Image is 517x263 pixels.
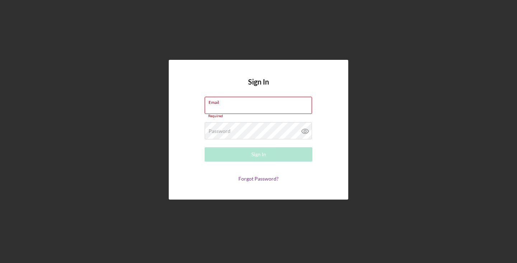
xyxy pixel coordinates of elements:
[209,128,230,134] label: Password
[251,147,266,162] div: Sign In
[238,176,279,182] a: Forgot Password?
[205,147,312,162] button: Sign In
[248,78,269,97] h4: Sign In
[205,114,312,118] div: Required
[209,97,312,105] label: Email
